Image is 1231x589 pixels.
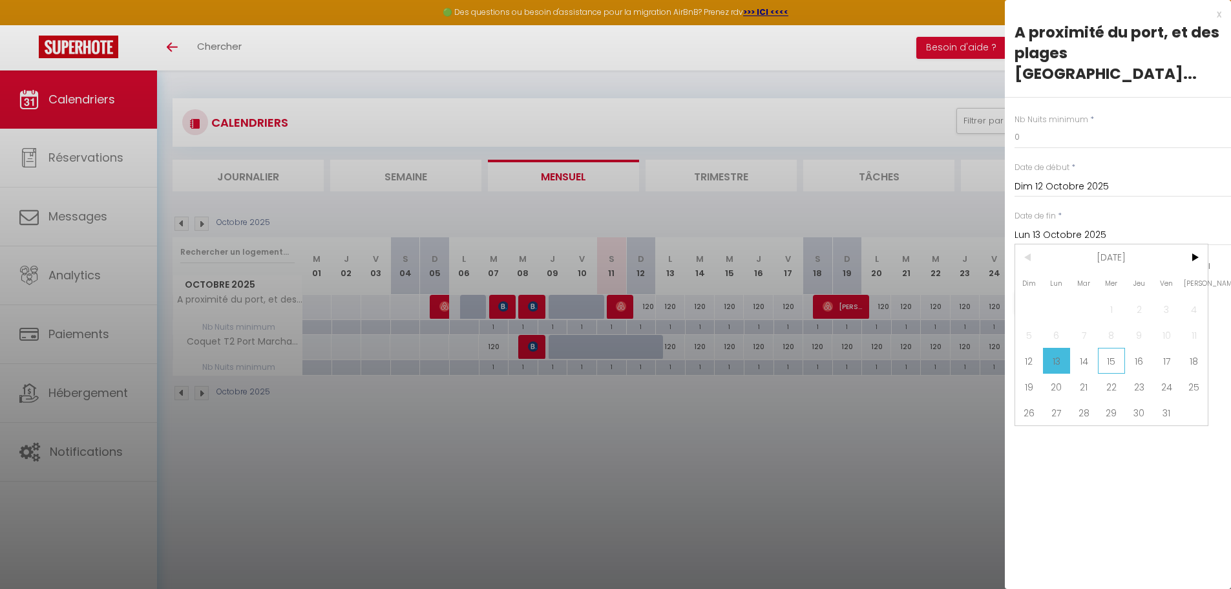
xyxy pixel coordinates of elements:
[1070,374,1098,400] span: 21
[1098,296,1126,322] span: 1
[1015,400,1043,425] span: 26
[1125,348,1153,374] span: 16
[1015,322,1043,348] span: 5
[1125,270,1153,296] span: Jeu
[1015,244,1043,270] span: <
[1043,348,1071,374] span: 13
[1180,348,1208,374] span: 18
[1125,322,1153,348] span: 9
[1180,244,1208,270] span: >
[1043,322,1071,348] span: 6
[1015,162,1069,174] label: Date de début
[1098,374,1126,400] span: 22
[1098,322,1126,348] span: 8
[1180,296,1208,322] span: 4
[1153,348,1181,374] span: 17
[1125,374,1153,400] span: 23
[1153,400,1181,425] span: 31
[1180,374,1208,400] span: 25
[1153,296,1181,322] span: 3
[1098,348,1126,374] span: 15
[1153,374,1181,400] span: 24
[1043,270,1071,296] span: Lun
[1180,270,1208,296] span: [PERSON_NAME]
[1070,400,1098,425] span: 28
[1070,270,1098,296] span: Mar
[1015,374,1043,400] span: 19
[1015,348,1043,374] span: 12
[1043,374,1071,400] span: 20
[1015,22,1221,84] div: A proximité du port, et des plages [GEOGRAPHIC_DATA]...
[1015,210,1056,222] label: Date de fin
[1043,244,1181,270] span: [DATE]
[1125,296,1153,322] span: 2
[1070,322,1098,348] span: 7
[1153,322,1181,348] span: 10
[1015,114,1088,126] label: Nb Nuits minimum
[1005,6,1221,22] div: x
[1180,322,1208,348] span: 11
[1098,400,1126,425] span: 29
[1098,270,1126,296] span: Mer
[1125,400,1153,425] span: 30
[1043,400,1071,425] span: 27
[1070,348,1098,374] span: 14
[1015,270,1043,296] span: Dim
[1153,270,1181,296] span: Ven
